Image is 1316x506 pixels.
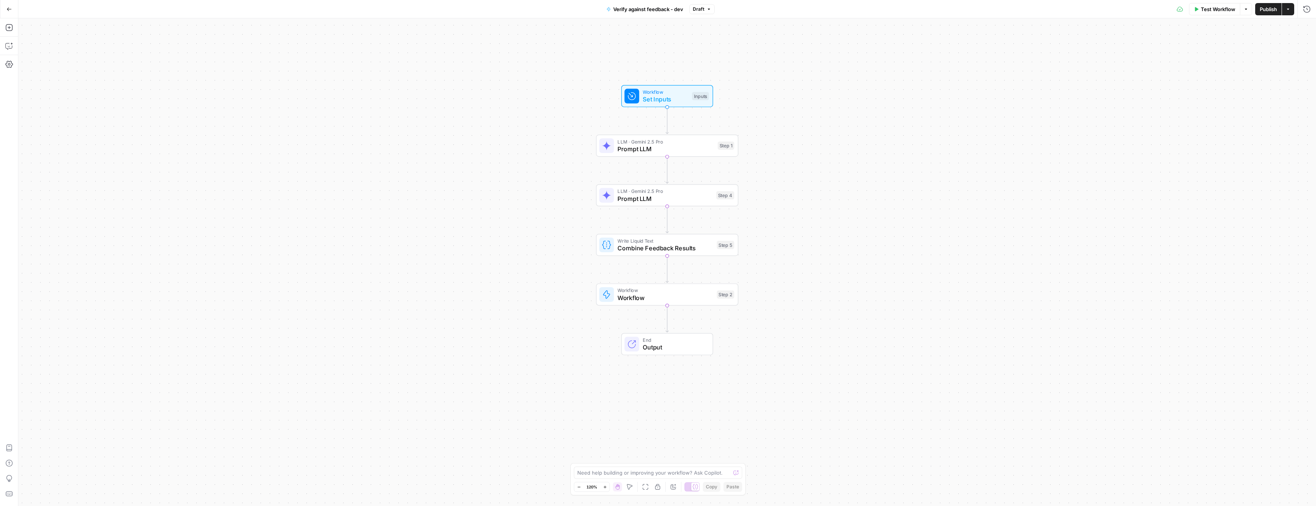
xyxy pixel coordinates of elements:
[617,237,713,244] span: Write Liquid Text
[596,184,738,206] div: LLM · Gemini 2.5 ProPrompt LLMStep 4
[596,333,738,355] div: EndOutput
[617,293,713,302] span: Workflow
[617,194,712,203] span: Prompt LLM
[716,191,734,199] div: Step 4
[643,336,705,344] span: End
[1189,3,1240,15] button: Test Workflow
[643,95,688,104] span: Set Inputs
[693,6,704,13] span: Draft
[586,484,597,490] span: 120%
[596,284,738,306] div: WorkflowWorkflowStep 2
[717,291,735,299] div: Step 2
[666,256,668,283] g: Edge from step_5 to step_2
[666,206,668,233] g: Edge from step_4 to step_5
[718,142,734,150] div: Step 1
[666,157,668,183] g: Edge from step_1 to step_4
[617,188,712,195] span: LLM · Gemini 2.5 Pro
[617,243,713,253] span: Combine Feedback Results
[596,234,738,256] div: Write Liquid TextCombine Feedback ResultsStep 5
[617,144,714,153] span: Prompt LLM
[703,482,720,492] button: Copy
[723,482,742,492] button: Paste
[666,107,668,134] g: Edge from start to step_1
[617,287,713,294] span: Workflow
[643,88,688,96] span: Workflow
[1260,5,1277,13] span: Publish
[1201,5,1235,13] span: Test Workflow
[717,241,735,249] div: Step 5
[617,138,714,145] span: LLM · Gemini 2.5 Pro
[643,343,705,352] span: Output
[1255,3,1282,15] button: Publish
[666,305,668,332] g: Edge from step_2 to end
[726,483,739,490] span: Paste
[602,3,688,15] button: Verify against feedback - dev
[706,483,717,490] span: Copy
[689,4,715,14] button: Draft
[613,5,683,13] span: Verify against feedback - dev
[692,92,709,100] div: Inputs
[596,135,738,157] div: LLM · Gemini 2.5 ProPrompt LLMStep 1
[596,85,738,107] div: WorkflowSet InputsInputs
